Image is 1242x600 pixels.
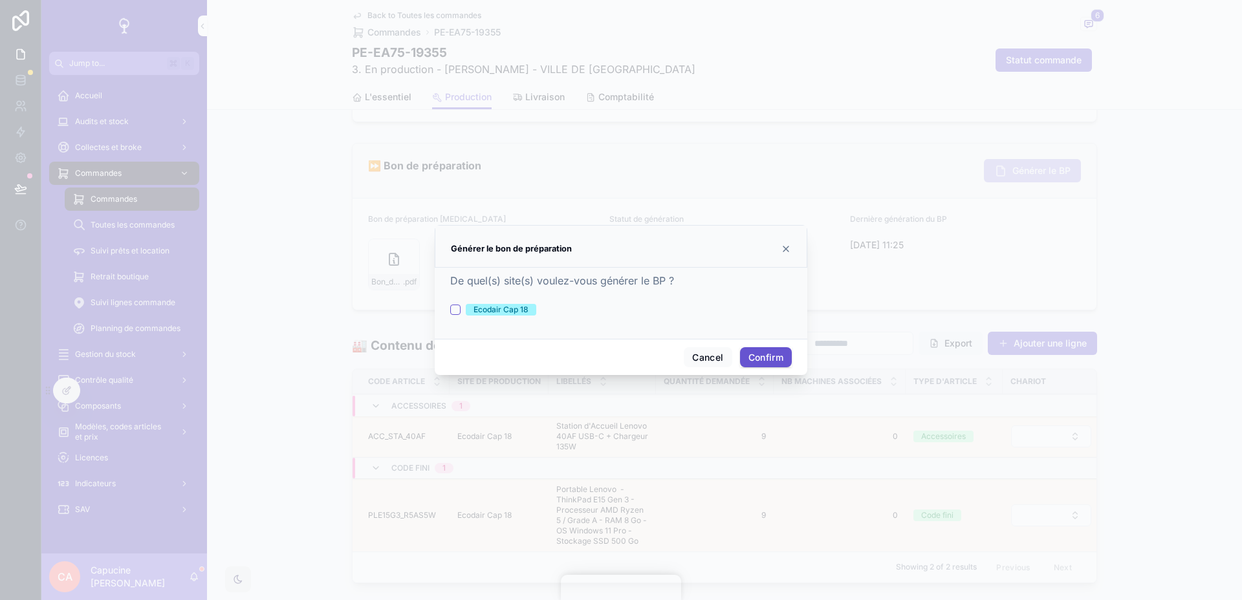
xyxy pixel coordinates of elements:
[740,347,792,368] button: Confirm
[450,274,674,287] span: De quel(s) site(s) voulez-vous générer le BP ?
[451,241,572,257] h3: Générer le bon de préparation
[474,304,528,316] div: Ecodair Cap 18
[684,347,732,368] button: Cancel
